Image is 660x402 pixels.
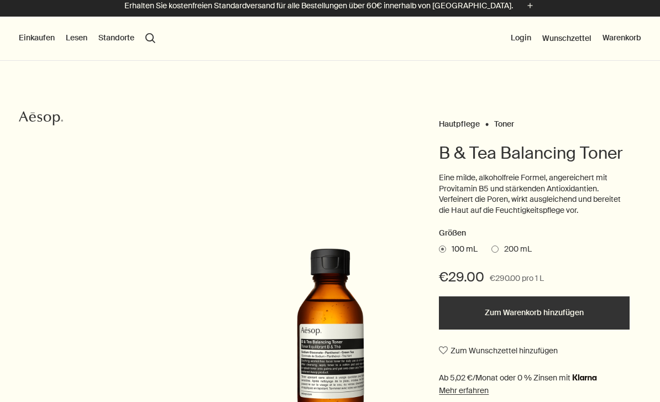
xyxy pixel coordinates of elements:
[66,33,87,44] button: Lesen
[19,110,63,127] svg: Aesop
[511,17,641,61] nav: supplementary
[603,33,641,44] button: Warenkorb
[439,268,484,286] span: €29.00
[439,142,630,164] h1: B & Tea Balancing Toner
[439,341,558,361] button: Zum Wunschzettel hinzufügen
[145,33,155,43] button: Menüpunkt "Suche" öffnen
[499,244,532,255] span: 200 mL
[511,33,531,44] button: Login
[542,33,591,43] a: Wunschzettel
[446,244,478,255] span: 100 mL
[19,33,55,44] button: Einkaufen
[439,119,480,124] a: Hautpflege
[439,173,630,216] p: Eine milde, alkoholfreie Formel, angereichert mit Provitamin B5 und stärkenden Antioxidantien. Ve...
[490,272,544,285] span: €290.00 pro 1 L
[439,227,630,240] h2: Größen
[19,17,155,61] nav: primary
[98,33,134,44] button: Standorte
[439,296,630,330] button: Zum Warenkorb hinzufügen - €29.00
[16,107,66,132] a: Aesop
[494,119,514,124] a: Toner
